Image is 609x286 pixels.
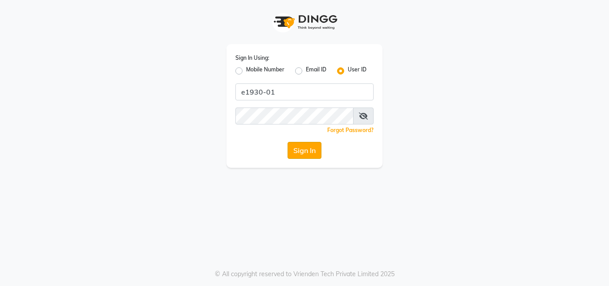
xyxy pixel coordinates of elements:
[235,83,374,100] input: Username
[235,54,269,62] label: Sign In Using:
[348,66,366,76] label: User ID
[306,66,326,76] label: Email ID
[235,108,354,124] input: Username
[246,66,284,76] label: Mobile Number
[269,9,340,35] img: logo1.svg
[327,127,374,133] a: Forgot Password?
[288,142,321,159] button: Sign In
